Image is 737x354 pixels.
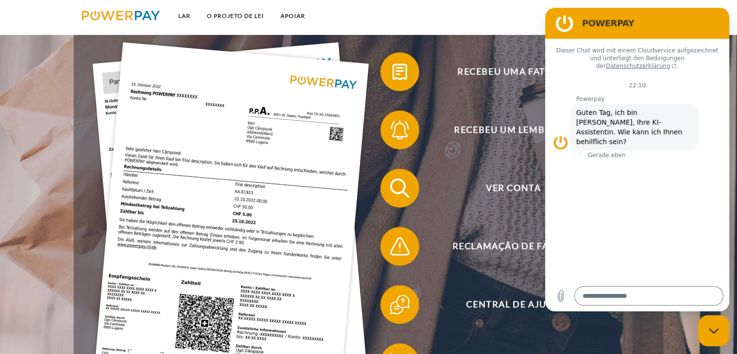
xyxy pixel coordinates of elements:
[380,111,632,149] button: Recebeu um lembrete?
[545,8,729,311] iframe: Janela de mensagens
[698,315,729,346] iframe: Botão para abrir a janela de mensagens
[388,234,412,258] img: qb_warning.svg
[207,12,264,19] font: O PROJETO DE LEI
[82,11,160,20] img: logo-powerpay.svg
[388,292,412,317] img: qb_help.svg
[454,124,573,135] font: Recebeu um lembrete?
[199,7,272,25] a: O PROJETO DE LEI
[281,12,305,19] font: APOIAR
[388,118,412,142] img: qb_bell.svg
[466,299,561,309] font: Central de Ajuda
[452,241,574,251] font: Reclamação de fatura
[457,66,569,77] font: Recebeu uma fatura?
[388,60,412,84] img: qb_bill.svg
[388,176,412,200] img: qb_search.svg
[380,52,632,91] button: Recebeu uma fatura?
[547,7,635,25] a: termos e Condições
[170,7,199,25] a: Lar
[380,169,632,208] button: Ver conta
[486,182,541,193] font: Ver conta
[272,7,314,25] a: APOIAR
[178,12,190,19] font: Lar
[380,227,632,266] button: Reclamação de fatura
[380,285,632,324] button: Central de Ajuda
